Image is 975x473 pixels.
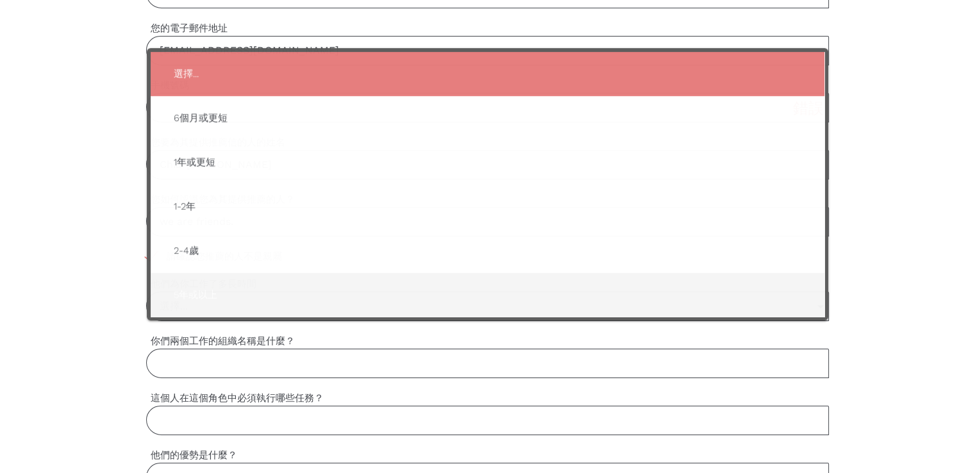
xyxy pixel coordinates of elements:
font: 您的電子郵件地址 [151,22,228,34]
font: 6個月或更短 [174,112,228,124]
font: 他們的優勢是什麼？ [151,449,237,461]
font: 選擇... [174,68,199,79]
font: 2-4歲 [174,245,199,256]
font: 1-2年 [174,201,196,212]
font: 這個人在這個角色中必須執行哪些任務？ [151,392,324,404]
font: 1年或更短 [174,156,215,168]
font: 5年或以上 [174,289,217,301]
font: 你們兩個工作的組織名稱是什麼？ [151,335,295,347]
